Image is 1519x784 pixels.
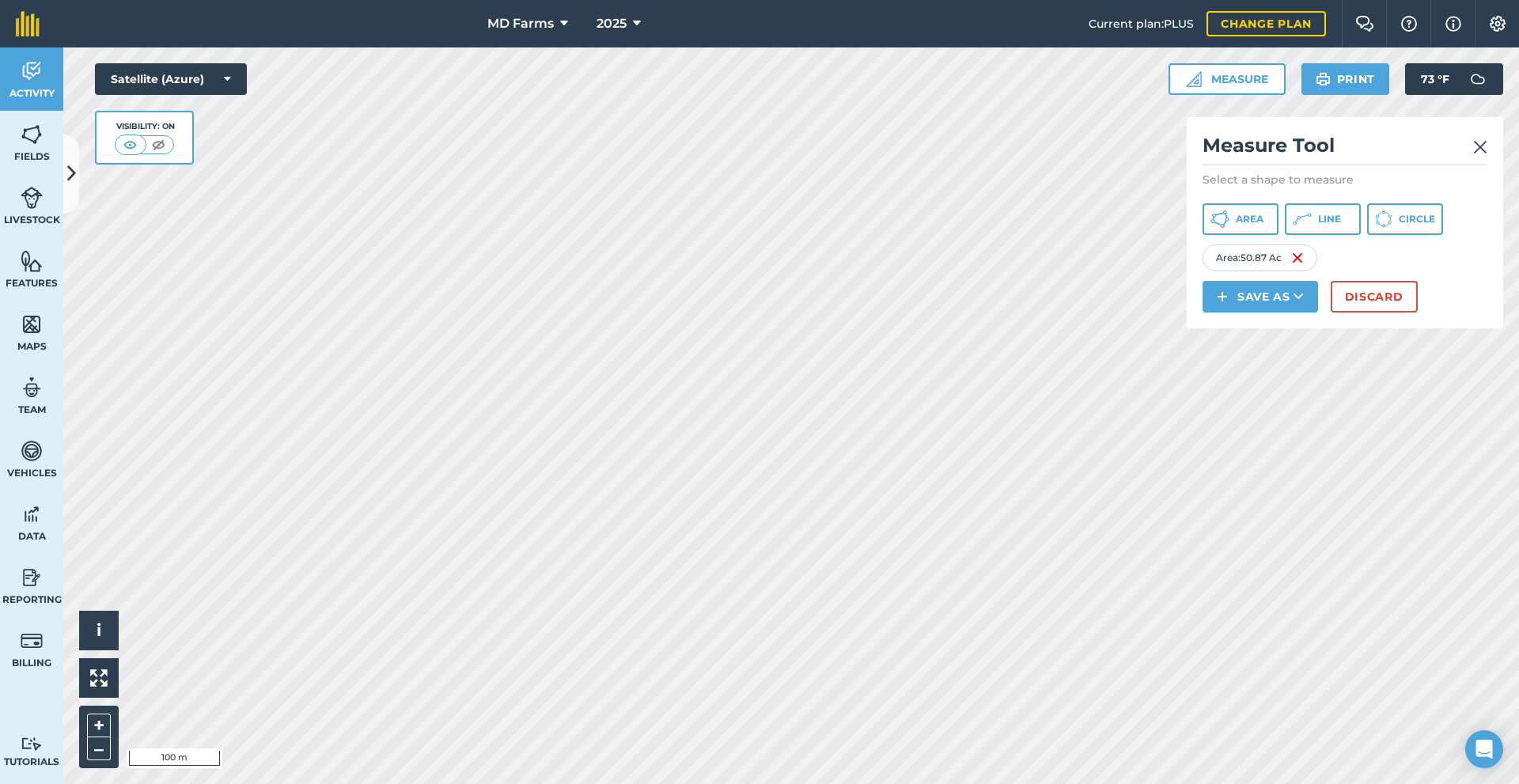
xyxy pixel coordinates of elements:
img: svg+xml;base64,PD94bWwgdmVyc2lvbj0iMS4wIiBlbmNvZGluZz0idXRmLTgiPz4KPCEtLSBHZW5lcmF0b3I6IEFkb2JlIE... [21,186,43,210]
img: svg+xml;base64,PHN2ZyB4bWxucz0iaHR0cDovL3d3dy53My5vcmcvMjAwMC9zdmciIHdpZHRoPSIxNCIgaGVpZ2h0PSIyNC... [1217,287,1228,306]
button: Save as [1203,281,1318,312]
h2: Measure Tool [1203,133,1487,165]
img: Two speech bubbles overlapping with the left bubble in the forefront [1355,16,1374,32]
button: Satellite (Azure) [95,63,247,95]
img: Four arrows, one pointing top left, one top right, one bottom right and the last bottom left [90,669,108,687]
span: Circle [1399,213,1435,225]
div: Open Intercom Messenger [1465,730,1503,768]
img: svg+xml;base64,PHN2ZyB4bWxucz0iaHR0cDovL3d3dy53My5vcmcvMjAwMC9zdmciIHdpZHRoPSI1NiIgaGVpZ2h0PSI2MC... [21,123,43,146]
img: svg+xml;base64,PHN2ZyB4bWxucz0iaHR0cDovL3d3dy53My5vcmcvMjAwMC9zdmciIHdpZHRoPSIyMiIgaGVpZ2h0PSIzMC... [1473,138,1487,157]
span: Current plan : PLUS [1089,15,1194,32]
div: Area : 50.87 Ac [1203,244,1317,271]
p: Select a shape to measure [1203,172,1487,187]
button: 73 °F [1405,63,1503,95]
div: Visibility: On [115,120,175,133]
button: Area [1203,203,1278,235]
img: A cog icon [1488,16,1507,32]
button: Discard [1331,281,1418,312]
img: svg+xml;base64,PD94bWwgdmVyc2lvbj0iMS4wIiBlbmNvZGluZz0idXRmLTgiPz4KPCEtLSBHZW5lcmF0b3I6IEFkb2JlIE... [1462,63,1494,95]
button: Measure [1169,63,1286,95]
img: svg+xml;base64,PD94bWwgdmVyc2lvbj0iMS4wIiBlbmNvZGluZz0idXRmLTgiPz4KPCEtLSBHZW5lcmF0b3I6IEFkb2JlIE... [21,439,43,463]
img: Ruler icon [1186,71,1202,87]
span: Line [1318,213,1341,225]
img: svg+xml;base64,PHN2ZyB4bWxucz0iaHR0cDovL3d3dy53My5vcmcvMjAwMC9zdmciIHdpZHRoPSIxOSIgaGVpZ2h0PSIyNC... [1316,70,1331,89]
img: svg+xml;base64,PHN2ZyB4bWxucz0iaHR0cDovL3d3dy53My5vcmcvMjAwMC9zdmciIHdpZHRoPSI1MCIgaGVpZ2h0PSI0MC... [149,137,169,153]
span: Area [1236,213,1263,225]
img: svg+xml;base64,PHN2ZyB4bWxucz0iaHR0cDovL3d3dy53My5vcmcvMjAwMC9zdmciIHdpZHRoPSI1NiIgaGVpZ2h0PSI2MC... [21,312,43,336]
span: 2025 [597,14,627,33]
img: A question mark icon [1400,16,1419,32]
button: Line [1285,203,1361,235]
button: – [87,737,111,760]
img: svg+xml;base64,PHN2ZyB4bWxucz0iaHR0cDovL3d3dy53My5vcmcvMjAwMC9zdmciIHdpZHRoPSI1MCIgaGVpZ2h0PSI0MC... [120,137,140,153]
button: + [87,714,111,737]
a: Change plan [1206,11,1326,36]
button: Print [1301,63,1390,95]
img: svg+xml;base64,PD94bWwgdmVyc2lvbj0iMS4wIiBlbmNvZGluZz0idXRmLTgiPz4KPCEtLSBHZW5lcmF0b3I6IEFkb2JlIE... [21,59,43,83]
img: svg+xml;base64,PHN2ZyB4bWxucz0iaHR0cDovL3d3dy53My5vcmcvMjAwMC9zdmciIHdpZHRoPSIxNiIgaGVpZ2h0PSIyNC... [1291,248,1304,267]
img: svg+xml;base64,PD94bWwgdmVyc2lvbj0iMS4wIiBlbmNvZGluZz0idXRmLTgiPz4KPCEtLSBHZW5lcmF0b3I6IEFkb2JlIE... [21,502,43,526]
img: svg+xml;base64,PD94bWwgdmVyc2lvbj0iMS4wIiBlbmNvZGluZz0idXRmLTgiPz4KPCEtLSBHZW5lcmF0b3I6IEFkb2JlIE... [21,629,43,653]
button: i [79,611,119,650]
img: svg+xml;base64,PHN2ZyB4bWxucz0iaHR0cDovL3d3dy53My5vcmcvMjAwMC9zdmciIHdpZHRoPSIxNyIgaGVpZ2h0PSIxNy... [1445,14,1461,33]
img: svg+xml;base64,PD94bWwgdmVyc2lvbj0iMS4wIiBlbmNvZGluZz0idXRmLTgiPz4KPCEtLSBHZW5lcmF0b3I6IEFkb2JlIE... [21,566,43,589]
img: svg+xml;base64,PHN2ZyB4bWxucz0iaHR0cDovL3d3dy53My5vcmcvMjAwMC9zdmciIHdpZHRoPSI1NiIgaGVpZ2h0PSI2MC... [21,249,43,273]
span: i [97,620,101,640]
img: svg+xml;base64,PD94bWwgdmVyc2lvbj0iMS4wIiBlbmNvZGluZz0idXRmLTgiPz4KPCEtLSBHZW5lcmF0b3I6IEFkb2JlIE... [21,376,43,400]
img: fieldmargin Logo [16,11,40,36]
span: 73 ° F [1421,63,1449,95]
button: Circle [1367,203,1443,235]
span: MD Farms [487,14,554,33]
img: svg+xml;base64,PD94bWwgdmVyc2lvbj0iMS4wIiBlbmNvZGluZz0idXRmLTgiPz4KPCEtLSBHZW5lcmF0b3I6IEFkb2JlIE... [21,737,43,752]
